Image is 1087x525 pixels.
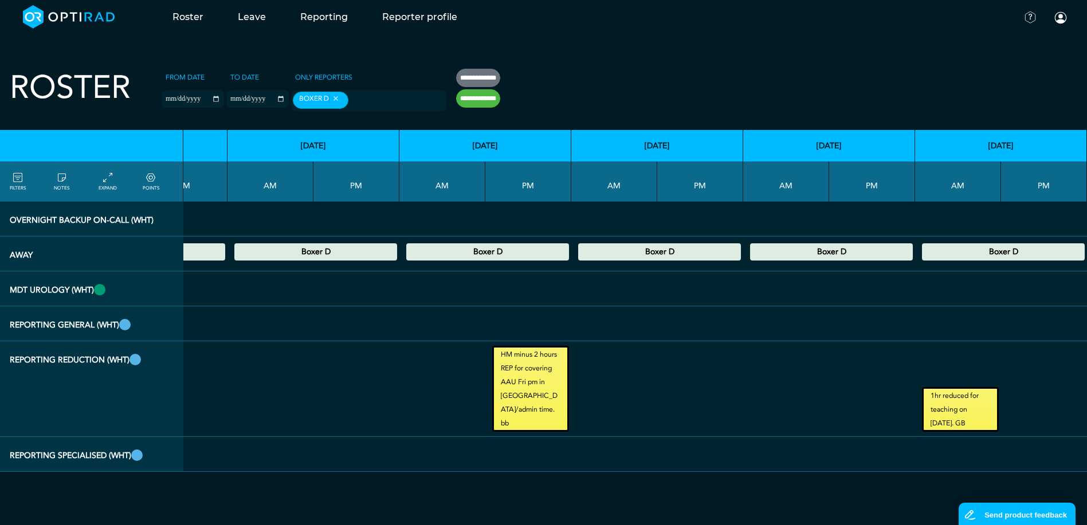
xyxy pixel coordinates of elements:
[657,161,743,202] th: PM
[227,69,262,86] label: To date
[580,245,739,259] summary: Boxer D
[571,161,657,202] th: AM
[571,130,743,161] th: [DATE]
[329,94,342,102] button: Remove item: '4413a17f-29b3-49f9-b051-c1d5185a5488'
[915,161,1001,202] th: AM
[234,243,397,260] div: Annual Leave 00:00 - 23:59
[743,161,829,202] th: AM
[227,130,399,161] th: [DATE]
[922,243,1085,260] div: Annual Leave 00:00 - 23:59
[10,69,131,107] h2: Roster
[406,243,569,260] div: Annual Leave 00:00 - 23:59
[99,171,117,192] a: collapse/expand entries
[293,92,348,109] div: Boxer D
[227,161,313,202] th: AM
[162,69,208,86] label: From date
[1001,161,1087,202] th: PM
[54,171,69,192] a: show/hide notes
[142,161,227,202] th: PM
[915,130,1087,161] th: [DATE]
[743,130,915,161] th: [DATE]
[924,389,997,430] small: 1hr reduced for teaching on [DATE]. GB
[494,348,567,430] small: HM minus 2 hours REP for covering AAU Fri pm in [GEOGRAPHIC_DATA]/admin time. bb
[313,161,399,202] th: PM
[292,69,356,86] label: Only Reporters
[351,96,408,106] input: null
[578,243,741,260] div: Annual Leave 00:00 - 23:59
[752,245,911,259] summary: Boxer D
[750,243,913,260] div: Annual Leave 00:00 - 23:59
[10,171,26,192] a: FILTERS
[236,245,395,259] summary: Boxer D
[23,5,115,29] img: brand-opti-rad-logos-blue-and-white-d2f68631ba2948856bd03f2d395fb146ddc8fb01b4b6e9315ea85fa773367...
[399,161,485,202] th: AM
[485,161,571,202] th: PM
[408,245,567,259] summary: Boxer D
[399,130,571,161] th: [DATE]
[143,171,159,192] a: collapse/expand expected points
[829,161,915,202] th: PM
[924,245,1083,259] summary: Boxer D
